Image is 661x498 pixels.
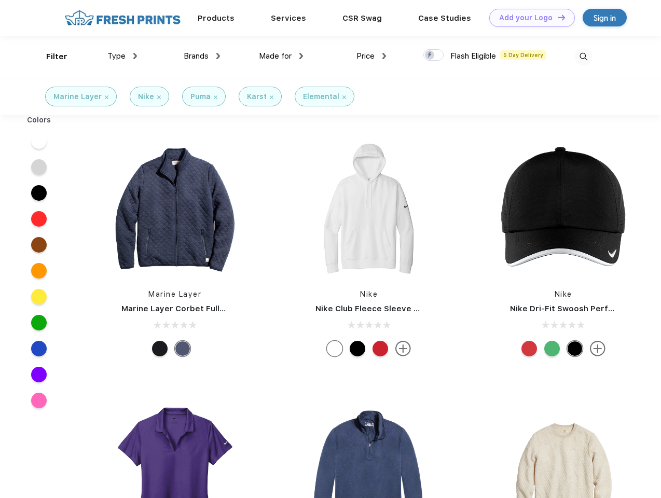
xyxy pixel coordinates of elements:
[499,13,553,22] div: Add your Logo
[300,141,438,279] img: func=resize&h=266
[299,53,303,59] img: dropdown.png
[350,341,365,356] div: Black
[555,290,572,298] a: Nike
[190,91,211,102] div: Puma
[356,51,375,61] span: Price
[19,115,59,126] div: Colors
[138,91,154,102] div: Nike
[216,53,220,59] img: dropdown.png
[105,95,108,99] img: filter_cancel.svg
[46,51,67,63] div: Filter
[148,290,201,298] a: Marine Layer
[152,341,168,356] div: Black
[259,51,292,61] span: Made for
[198,13,235,23] a: Products
[494,141,632,279] img: func=resize&h=266
[544,341,560,356] div: Lucky Green
[575,48,592,65] img: desktop_search.svg
[315,304,510,313] a: Nike Club Fleece Sleeve Swoosh Pullover Hoodie
[53,91,102,102] div: Marine Layer
[395,341,411,356] img: more.svg
[558,15,565,20] img: DT
[107,51,126,61] span: Type
[271,13,306,23] a: Services
[521,341,537,356] div: University Red
[594,12,616,24] div: Sign in
[270,95,273,99] img: filter_cancel.svg
[342,95,346,99] img: filter_cancel.svg
[590,341,605,356] img: more.svg
[510,304,653,313] a: Nike Dri-Fit Swoosh Perforated Cap
[450,51,496,61] span: Flash Eligible
[214,95,217,99] img: filter_cancel.svg
[184,51,209,61] span: Brands
[342,13,382,23] a: CSR Swag
[500,50,546,60] span: 5 Day Delivery
[303,91,339,102] div: Elemental
[567,341,583,356] div: Black
[327,341,342,356] div: White
[382,53,386,59] img: dropdown.png
[373,341,388,356] div: University Red
[583,9,627,26] a: Sign in
[133,53,137,59] img: dropdown.png
[157,95,161,99] img: filter_cancel.svg
[121,304,265,313] a: Marine Layer Corbet Full-Zip Jacket
[106,141,244,279] img: func=resize&h=266
[360,290,378,298] a: Nike
[247,91,267,102] div: Karst
[175,341,190,356] div: Navy
[62,9,184,27] img: fo%20logo%202.webp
